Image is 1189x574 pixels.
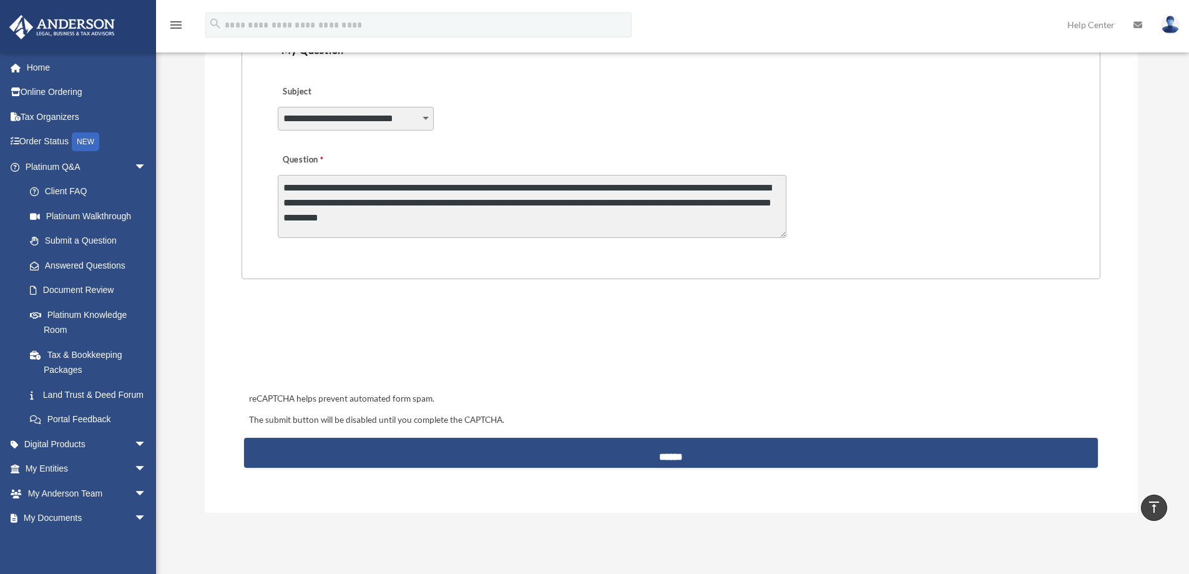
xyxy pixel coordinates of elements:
a: Digital Productsarrow_drop_down [9,432,165,457]
span: arrow_drop_down [134,481,159,507]
a: Submit a Question [17,229,159,254]
a: My Anderson Teamarrow_drop_down [9,481,165,506]
a: Online Ordering [9,80,165,105]
label: Question [278,152,374,169]
a: Home [9,55,165,80]
a: My Entitiesarrow_drop_down [9,457,165,482]
a: Answered Questions [17,253,165,278]
a: Platinum Knowledge Room [17,302,165,342]
span: arrow_drop_down [134,506,159,532]
a: Client FAQ [17,179,165,204]
a: Online Learningarrow_drop_down [9,530,165,555]
a: vertical_align_top [1141,495,1167,521]
a: Tax Organizers [9,104,165,129]
span: arrow_drop_down [134,432,159,457]
img: Anderson Advisors Platinum Portal [6,15,119,39]
a: My Documentsarrow_drop_down [9,506,165,531]
span: arrow_drop_down [134,530,159,556]
span: arrow_drop_down [134,154,159,180]
label: Subject [278,84,396,101]
a: Platinum Walkthrough [17,204,165,229]
iframe: reCAPTCHA [245,318,435,367]
a: Document Review [17,278,165,303]
i: search [208,17,222,31]
a: menu [169,22,183,32]
i: vertical_align_top [1147,500,1162,515]
a: Tax & Bookkeeping Packages [17,342,165,382]
a: Order StatusNEW [9,129,165,155]
a: Land Trust & Deed Forum [17,382,165,407]
img: User Pic [1161,16,1180,34]
a: Platinum Q&Aarrow_drop_down [9,154,165,179]
div: reCAPTCHA helps prevent automated form spam. [244,392,1097,407]
div: NEW [72,132,99,151]
div: The submit button will be disabled until you complete the CAPTCHA. [244,413,1097,428]
span: arrow_drop_down [134,457,159,482]
i: menu [169,17,183,32]
a: Portal Feedback [17,407,165,432]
